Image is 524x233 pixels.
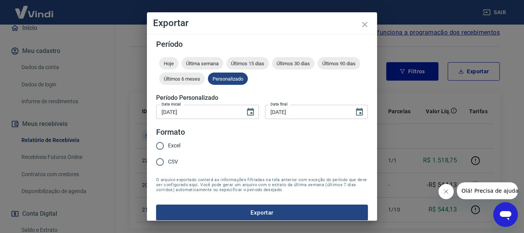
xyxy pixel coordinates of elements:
iframe: Mensagem da empresa [457,182,518,199]
span: Personalizado [208,76,248,82]
iframe: Fechar mensagem [438,184,454,199]
button: Exportar [156,205,368,221]
input: DD/MM/YYYY [265,105,349,119]
button: Choose date, selected date is 24 de ago de 2025 [352,104,367,120]
div: Personalizado [208,73,248,85]
h4: Exportar [153,18,371,28]
span: Excel [168,142,180,150]
span: O arquivo exportado conterá as informações filtradas na tela anterior com exceção do período que ... [156,177,368,192]
span: Últimos 15 dias [226,61,269,66]
h5: Período Personalizado [156,94,368,102]
span: Últimos 30 dias [272,61,315,66]
span: Olá! Precisa de ajuda? [5,5,64,12]
div: Última semana [181,57,223,69]
label: Data final [270,101,288,107]
span: Hoje [159,61,178,66]
div: Últimos 15 dias [226,57,269,69]
iframe: Botão para abrir a janela de mensagens [493,202,518,227]
label: Data inicial [161,101,181,107]
span: CSV [168,158,178,166]
button: Choose date, selected date is 22 de ago de 2025 [243,104,258,120]
div: Últimos 6 meses [159,73,205,85]
legend: Formato [156,127,185,138]
h5: Período [156,40,368,48]
span: Últimos 6 meses [159,76,205,82]
input: DD/MM/YYYY [156,105,240,119]
div: Hoje [159,57,178,69]
span: Últimos 90 dias [318,61,360,66]
div: Últimos 90 dias [318,57,360,69]
span: Última semana [181,61,223,66]
button: close [356,15,374,34]
div: Últimos 30 dias [272,57,315,69]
